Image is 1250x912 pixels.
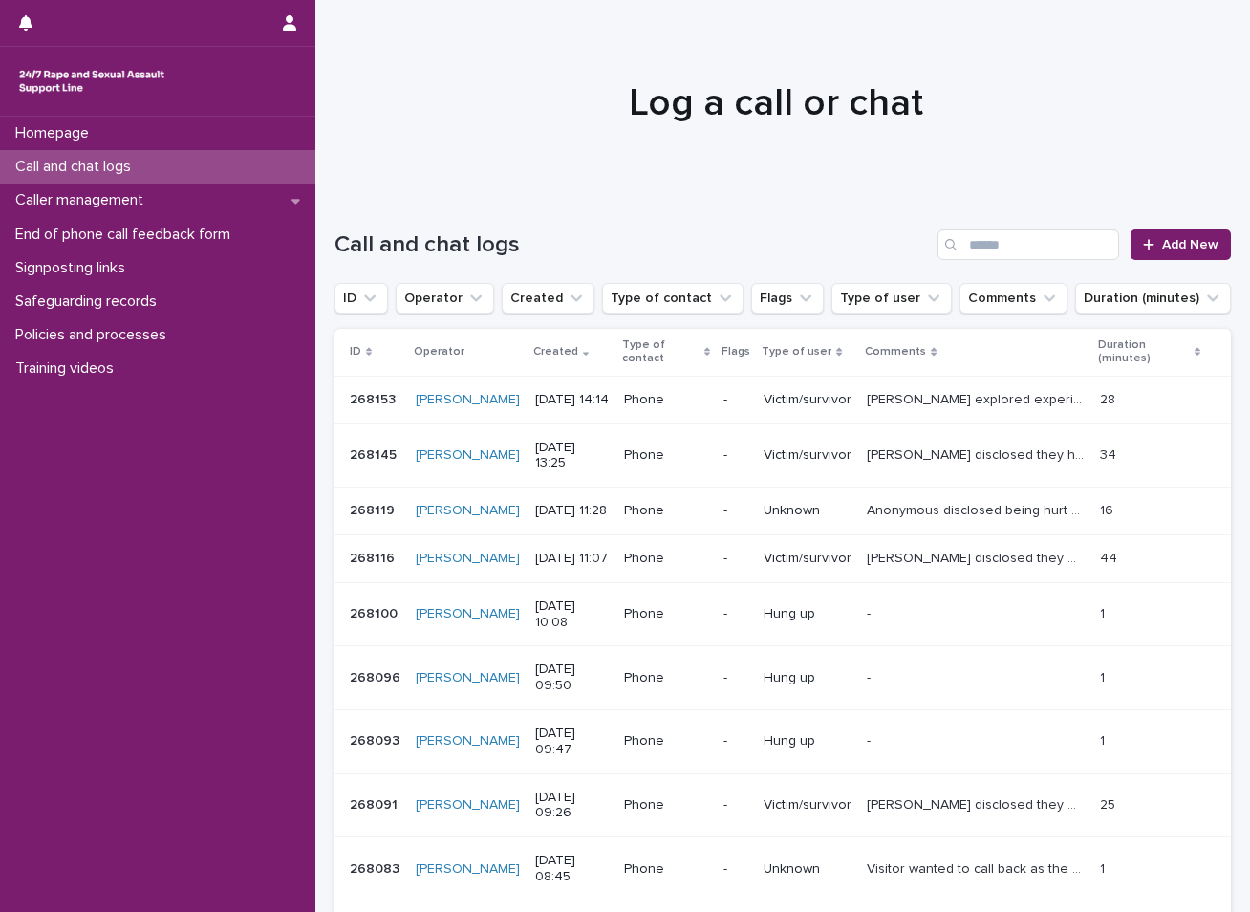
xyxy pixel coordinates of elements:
p: 44 [1100,547,1121,567]
button: Flags [751,283,824,314]
p: 34 [1100,444,1120,464]
p: - [723,797,748,814]
p: Unknown [764,503,851,519]
p: Visitor wanted to call back as the reception was bad. [867,858,1088,878]
p: [DATE] 13:25 [535,440,609,472]
button: Type of contact [602,283,744,314]
p: Call and chat logs [8,158,146,176]
p: 1 [1100,858,1109,878]
p: Duration (minutes) [1098,335,1190,370]
p: Phone [624,447,708,464]
p: 1 [1100,729,1109,749]
p: [DATE] 11:07 [535,551,609,567]
p: Signposting links [8,259,140,277]
button: Operator [396,283,494,314]
p: Type of user [762,341,831,362]
p: - [723,551,748,567]
p: 268116 [350,547,399,567]
p: [DATE] 10:08 [535,598,609,631]
p: - [723,861,748,878]
tr: 268153268153 [PERSON_NAME] [DATE] 14:14Phone-Victim/survivor[PERSON_NAME] explored experience of ... [334,376,1231,423]
p: 268145 [350,444,400,464]
p: Victim/survivor [764,447,851,464]
p: 268119 [350,499,399,519]
tr: 268100268100 [PERSON_NAME] [DATE] 10:08Phone-Hung up-- 11 [334,582,1231,646]
p: Hung up [764,606,851,622]
a: [PERSON_NAME] [416,551,520,567]
p: Phone [624,392,708,408]
a: [PERSON_NAME] [416,733,520,749]
button: Created [502,283,594,314]
a: [PERSON_NAME] [416,797,520,814]
p: Homepage [8,124,104,142]
p: [DATE] 09:50 [535,662,609,694]
p: Unknown [764,861,851,878]
p: Phone [624,606,708,622]
a: [PERSON_NAME] [416,606,520,622]
button: Type of user [831,283,952,314]
tr: 268096268096 [PERSON_NAME] [DATE] 09:50Phone-Hung up-- 11 [334,646,1231,710]
tr: 268116268116 [PERSON_NAME] [DATE] 11:07Phone-Victim/survivor[PERSON_NAME] disclosed they experien... [334,534,1231,582]
button: Comments [959,283,1067,314]
tr: 268119268119 [PERSON_NAME] [DATE] 11:28Phone-UnknownAnonymous disclosed being hurt by a man. they... [334,488,1231,535]
p: Phone [624,797,708,814]
tr: 268145268145 [PERSON_NAME] [DATE] 13:25Phone-Victim/survivor[PERSON_NAME] disclosed they had lega... [334,423,1231,488]
p: ID [350,341,361,362]
p: Georgie disclosed they had legal stuff going on at their former workplace around sexual harassmen... [867,444,1088,464]
p: Policies and processes [8,326,182,344]
p: Training videos [8,359,129,378]
tr: 268091268091 [PERSON_NAME] [DATE] 09:26Phone-Victim/survivor[PERSON_NAME] disclosed they experien... [334,773,1231,837]
p: - [723,606,748,622]
p: Jade explored experience of S.V by dad as a child, and other form of abuse in relationships in th... [867,388,1088,408]
p: [DATE] 09:47 [535,726,609,758]
p: 268093 [350,729,403,749]
p: Created [533,341,578,362]
p: Operator [414,341,464,362]
p: - [867,666,874,686]
p: - [723,392,748,408]
a: [PERSON_NAME] [416,670,520,686]
input: Search [937,229,1119,260]
tr: 268093268093 [PERSON_NAME] [DATE] 09:47Phone-Hung up-- 11 [334,709,1231,773]
p: Phone [624,861,708,878]
p: End of phone call feedback form [8,226,246,244]
a: Add New [1131,229,1231,260]
a: [PERSON_NAME] [416,861,520,878]
p: Type of contact [622,335,700,370]
img: rhQMoQhaT3yELyF149Cw [15,62,168,100]
p: 1 [1100,666,1109,686]
p: - [723,503,748,519]
a: [PERSON_NAME] [416,392,520,408]
p: Phone [624,503,708,519]
p: Phone [624,733,708,749]
button: Duration (minutes) [1075,283,1231,314]
p: Victim/survivor [764,392,851,408]
p: 28 [1100,388,1119,408]
p: 268100 [350,602,401,622]
p: 16 [1100,499,1117,519]
a: [PERSON_NAME] [416,503,520,519]
p: Comments [865,341,926,362]
p: [DATE] 08:45 [535,853,609,885]
p: Flags [722,341,750,362]
p: Paula disclosed they experienced S.V by their therapist, they shared they've given evidence on Th... [867,793,1088,814]
p: - [723,733,748,749]
p: Victim/survivor [764,797,851,814]
p: [DATE] 09:26 [535,790,609,822]
p: Hung up [764,733,851,749]
a: [PERSON_NAME] [416,447,520,464]
p: - [723,670,748,686]
p: Victim/survivor [764,551,851,567]
p: 268096 [350,666,404,686]
p: Hung up [764,670,851,686]
p: Anonymous disclosed being hurt by a man. they shared feelings on that but didn't explore. Visitor... [867,499,1088,519]
p: - [723,447,748,464]
tr: 268083268083 [PERSON_NAME] [DATE] 08:45Phone-UnknownVisitor wanted to call back as the reception ... [334,837,1231,901]
p: 268153 [350,388,399,408]
p: 268083 [350,858,403,878]
p: [DATE] 14:14 [535,392,609,408]
p: - [867,602,874,622]
p: Owen disclosed they experienced S.V by older men from the age of 11. Visitor explored other form ... [867,547,1088,567]
p: Phone [624,670,708,686]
